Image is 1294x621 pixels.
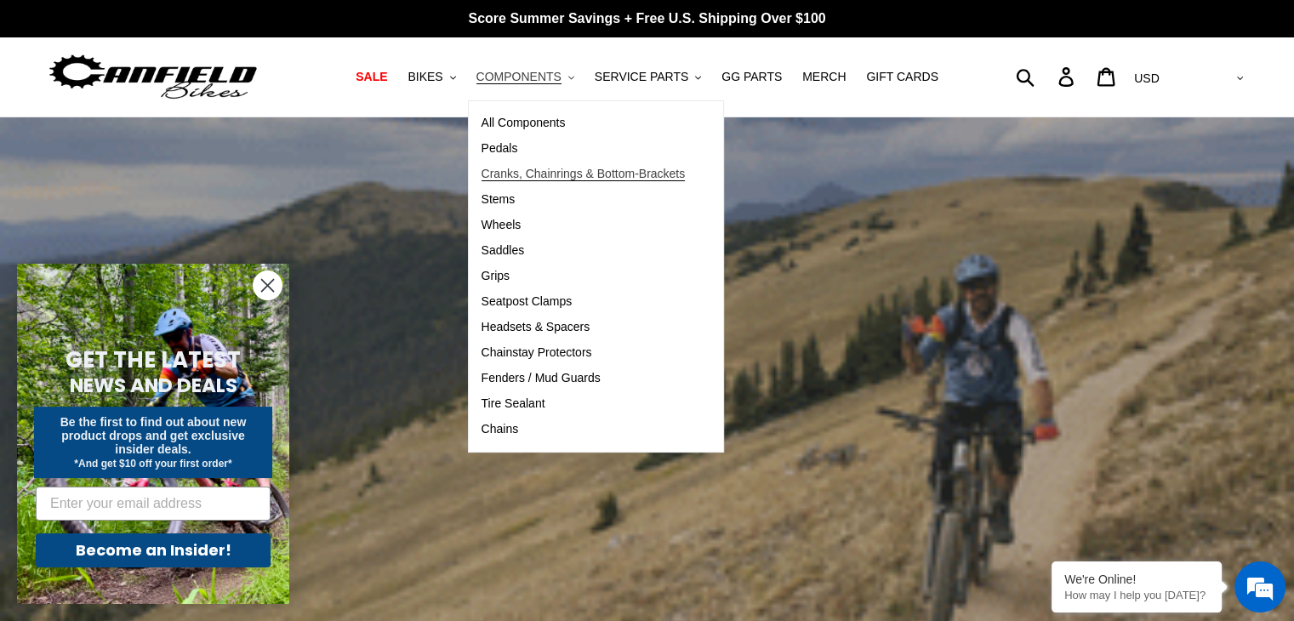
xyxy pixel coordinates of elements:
[482,243,525,258] span: Saddles
[469,417,698,442] a: Chains
[482,269,510,283] span: Grips
[469,111,698,136] a: All Components
[866,70,938,84] span: GIFT CARDS
[586,66,710,88] button: SERVICE PARTS
[482,345,592,360] span: Chainstay Protectors
[1064,573,1209,586] div: We're Online!
[1064,589,1209,601] p: How may I help you today?
[469,315,698,340] a: Headsets & Spacers
[482,320,590,334] span: Headsets & Spacers
[253,271,282,300] button: Close dialog
[721,70,782,84] span: GG PARTS
[469,366,698,391] a: Fenders / Mud Guards
[469,238,698,264] a: Saddles
[802,70,846,84] span: MERCH
[482,116,566,130] span: All Components
[482,422,519,436] span: Chains
[36,487,271,521] input: Enter your email address
[476,70,561,84] span: COMPONENTS
[482,192,516,207] span: Stems
[469,136,698,162] a: Pedals
[469,213,698,238] a: Wheels
[66,345,241,375] span: GET THE LATEST
[482,141,518,156] span: Pedals
[469,340,698,366] a: Chainstay Protectors
[482,371,601,385] span: Fenders / Mud Guards
[482,294,573,309] span: Seatpost Clamps
[408,70,442,84] span: BIKES
[70,372,237,399] span: NEWS AND DEALS
[47,50,259,104] img: Canfield Bikes
[469,289,698,315] a: Seatpost Clamps
[595,70,688,84] span: SERVICE PARTS
[60,415,247,456] span: Be the first to find out about new product drops and get exclusive insider deals.
[794,66,854,88] a: MERCH
[858,66,947,88] a: GIFT CARDS
[713,66,790,88] a: GG PARTS
[36,533,271,567] button: Become an Insider!
[74,458,231,470] span: *And get $10 off your first order*
[469,187,698,213] a: Stems
[356,70,387,84] span: SALE
[347,66,396,88] a: SALE
[482,167,686,181] span: Cranks, Chainrings & Bottom-Brackets
[469,391,698,417] a: Tire Sealant
[468,66,583,88] button: COMPONENTS
[482,218,522,232] span: Wheels
[482,396,545,411] span: Tire Sealant
[399,66,464,88] button: BIKES
[469,264,698,289] a: Grips
[1025,58,1069,95] input: Search
[469,162,698,187] a: Cranks, Chainrings & Bottom-Brackets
